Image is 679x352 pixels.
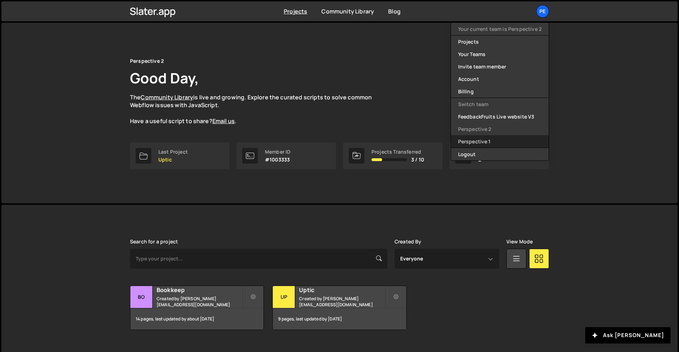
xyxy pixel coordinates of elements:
small: Created by [PERSON_NAME][EMAIL_ADDRESS][DOMAIN_NAME] [157,296,242,308]
div: 14 pages, last updated by about [DATE] [130,308,264,330]
a: Account [451,73,549,85]
a: Projects [451,35,549,48]
label: Created By [395,239,422,244]
span: 3 / 10 [411,157,424,163]
p: 2 [478,157,512,163]
a: Pe [536,5,549,18]
a: Up Uptic Created by [PERSON_NAME][EMAIL_ADDRESS][DOMAIN_NAME] 9 pages, last updated by [DATE] [272,286,406,330]
a: Bo Bookkeep Created by [PERSON_NAME][EMAIL_ADDRESS][DOMAIN_NAME] 14 pages, last updated by about ... [130,286,264,330]
div: 9 pages, last updated by [DATE] [273,308,406,330]
a: FeedbackFruits Live website V3 [451,110,549,123]
div: Up [273,286,295,308]
h1: Good Day, [130,68,199,88]
h2: Bookkeep [157,286,242,294]
div: Projects Transferred [371,149,424,155]
a: Last Project Uptic [130,142,229,169]
h2: Uptic [299,286,385,294]
label: Search for a project [130,239,178,244]
div: Last Project [158,149,188,155]
a: Blog [388,7,401,15]
input: Type your project... [130,249,387,269]
a: Billing [451,85,549,98]
button: Ask [PERSON_NAME] [585,327,670,343]
a: Community Library [321,7,374,15]
div: Bo [130,286,153,308]
div: Member ID [265,149,290,155]
a: Invite team member [451,60,549,73]
label: View Mode [506,239,533,244]
a: Perspective 1 [451,135,549,148]
p: Uptic [158,157,188,163]
a: Email us [212,117,235,125]
a: Projects [284,7,307,15]
a: Community Library [141,93,193,101]
small: Created by [PERSON_NAME][EMAIL_ADDRESS][DOMAIN_NAME] [299,296,385,308]
button: Logout [451,148,549,160]
p: The is live and growing. Explore the curated scripts to solve common Webflow issues with JavaScri... [130,93,386,125]
div: Perspective 2 [130,57,164,65]
p: #1003333 [265,157,290,163]
a: Your Teams [451,48,549,60]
